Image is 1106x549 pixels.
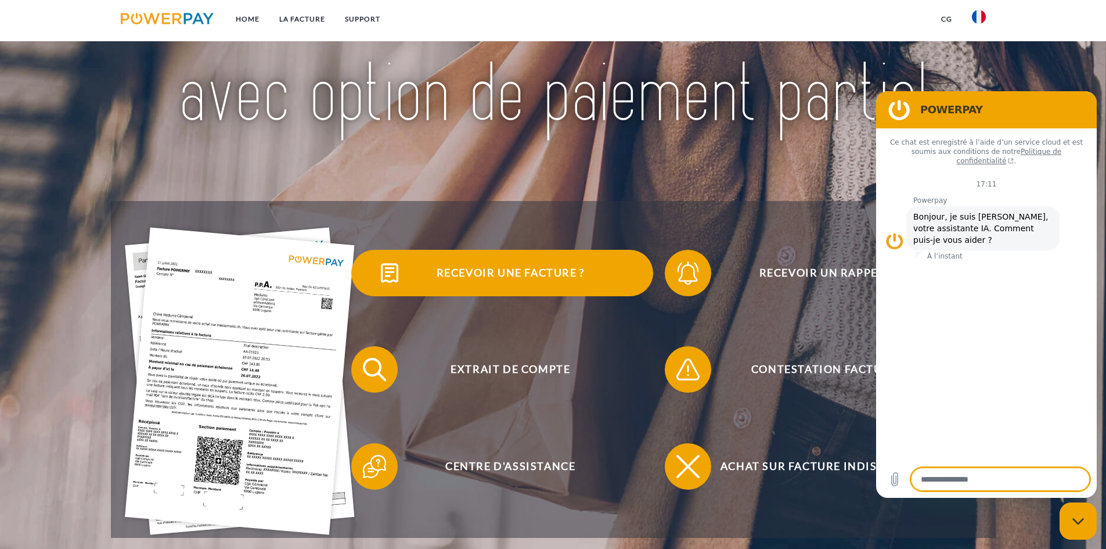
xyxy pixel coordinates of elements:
[682,346,966,393] span: Contestation Facture
[673,452,702,481] img: qb_close.svg
[368,250,653,296] span: Recevoir une facture ?
[673,355,702,384] img: qb_warning.svg
[269,9,335,30] a: LA FACTURE
[351,443,653,490] button: Centre d'assistance
[931,9,962,30] a: CG
[876,91,1097,498] iframe: Fenêtre de messagerie
[360,355,389,384] img: qb_search.svg
[665,346,967,393] button: Contestation Facture
[375,259,404,288] img: qb_bill.svg
[682,250,966,296] span: Recevoir un rappel?
[121,13,214,24] img: logo-powerpay.svg
[682,443,966,490] span: Achat sur facture indisponible
[351,250,653,296] button: Recevoir une facture ?
[360,452,389,481] img: qb_help.svg
[368,346,653,393] span: Extrait de compte
[351,346,653,393] button: Extrait de compte
[1060,503,1097,540] iframe: Bouton de lancement de la fenêtre de messagerie, conversation en cours
[226,9,269,30] a: Home
[972,10,986,24] img: fr
[665,250,967,296] button: Recevoir un rappel?
[665,443,967,490] button: Achat sur facture indisponible
[125,228,355,535] img: single_invoice_powerpay_fr.jpg
[368,443,653,490] span: Centre d'assistance
[335,9,390,30] a: Support
[673,259,702,288] img: qb_bell.svg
